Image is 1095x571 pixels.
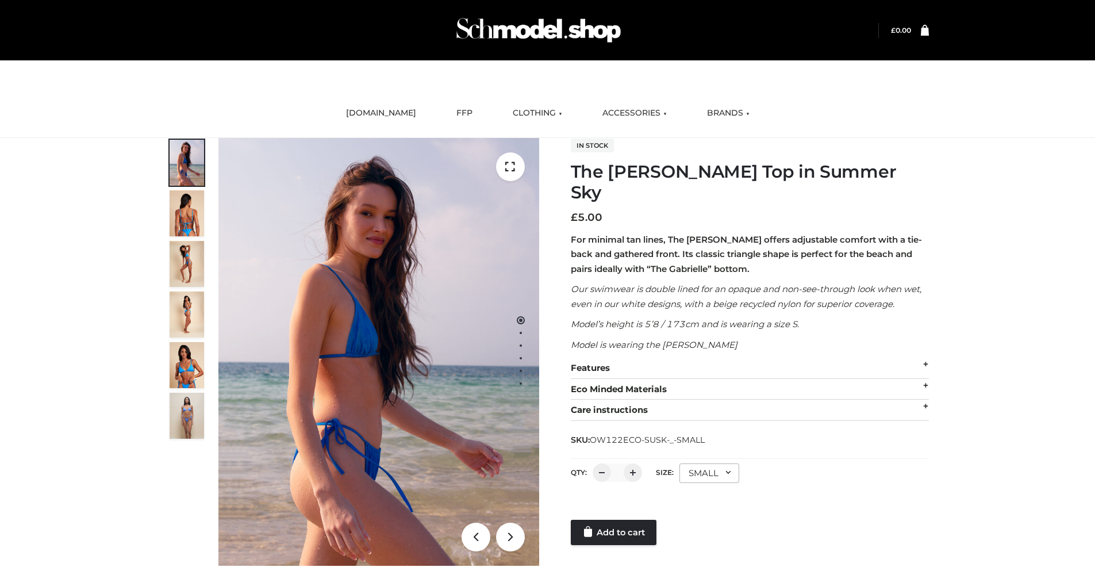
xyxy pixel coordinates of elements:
[170,241,204,287] img: 4.Alex-top_CN-1-1-2.jpg
[571,379,929,400] div: Eco Minded Materials
[504,101,571,126] a: CLOTHING
[571,339,737,350] em: Model is wearing the [PERSON_NAME]
[170,140,204,186] img: 1.Alex-top_SS-1_4464b1e7-c2c9-4e4b-a62c-58381cd673c0-1.jpg
[170,292,204,338] img: 3.Alex-top_CN-1-1-2.jpg
[679,463,739,483] div: SMALL
[452,7,625,53] img: Schmodel Admin 964
[891,26,911,35] a: £0.00
[571,433,706,447] span: SKU:
[170,342,204,388] img: 2.Alex-top_CN-1-1-2.jpg
[571,139,614,152] span: In stock
[571,283,921,309] em: Our swimwear is double lined for an opaque and non-see-through look when wet, even in our white d...
[571,520,656,545] a: Add to cart
[571,358,929,379] div: Features
[891,26,911,35] bdi: 0.00
[590,435,705,445] span: OW122ECO-SUSK-_-SMALL
[448,101,481,126] a: FFP
[571,162,929,203] h1: The [PERSON_NAME] Top in Summer Sky
[218,138,539,566] img: 1.Alex-top_SS-1_4464b1e7-c2c9-4e4b-a62c-58381cd673c0 (1)
[891,26,896,35] span: £
[170,393,204,439] img: SSVC.jpg
[594,101,675,126] a: ACCESSORIES
[571,211,578,224] span: £
[170,190,204,236] img: 5.Alex-top_CN-1-1_1-1.jpg
[571,234,922,274] strong: For minimal tan lines, The [PERSON_NAME] offers adjustable comfort with a tie-back and gathered f...
[571,211,602,224] bdi: 5.00
[337,101,425,126] a: [DOMAIN_NAME]
[698,101,758,126] a: BRANDS
[571,319,799,329] em: Model’s height is 5’8 / 173cm and is wearing a size S.
[571,468,587,477] label: QTY:
[656,468,674,477] label: Size:
[571,400,929,421] div: Care instructions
